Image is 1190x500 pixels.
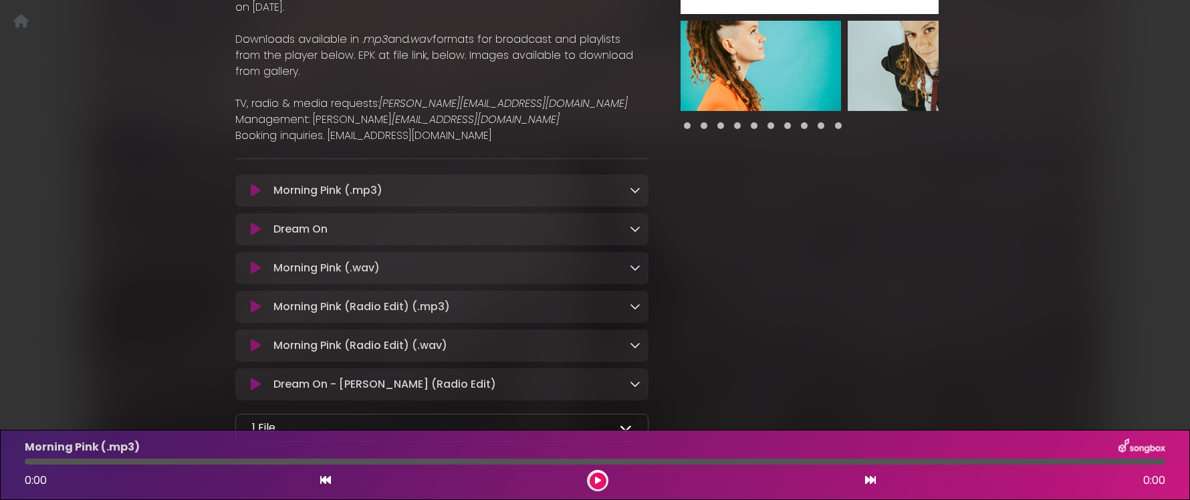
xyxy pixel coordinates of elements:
p: Morning Pink (.wav) [273,260,380,276]
img: 6bcKoAbxR2yzHkjx30mA [848,21,1008,111]
img: songbox-logo-white.png [1118,439,1165,456]
span: 0:00 [1143,473,1165,489]
p: Booking inquiries. [EMAIL_ADDRESS][DOMAIN_NAME] [235,128,648,144]
p: Dream On [273,221,328,237]
p: Morning Pink (.mp3) [25,439,140,455]
p: Downloads available in . and formats for broadcast and playlists from the player below. EPK at fi... [235,31,648,80]
p: 1 File [252,420,275,436]
p: Morning Pink (Radio Edit) (.wav) [273,338,447,354]
p: Management: [PERSON_NAME] [235,112,648,128]
em: mp3 [364,31,388,47]
em: [PERSON_NAME][EMAIL_ADDRESS][DOMAIN_NAME] [379,96,628,111]
em: [EMAIL_ADDRESS][DOMAIN_NAME] [392,112,560,127]
span: 0:00 [25,473,47,488]
em: .wav [409,31,433,47]
p: Morning Pink (Radio Edit) (.mp3) [273,299,450,315]
p: Morning Pink (.mp3) [273,182,382,199]
img: xEf9VydTRLO1GjFSynYb [681,21,841,111]
p: Dream On - [PERSON_NAME] (Radio Edit) [273,376,496,392]
p: TV, radio & media requests: [235,96,648,112]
